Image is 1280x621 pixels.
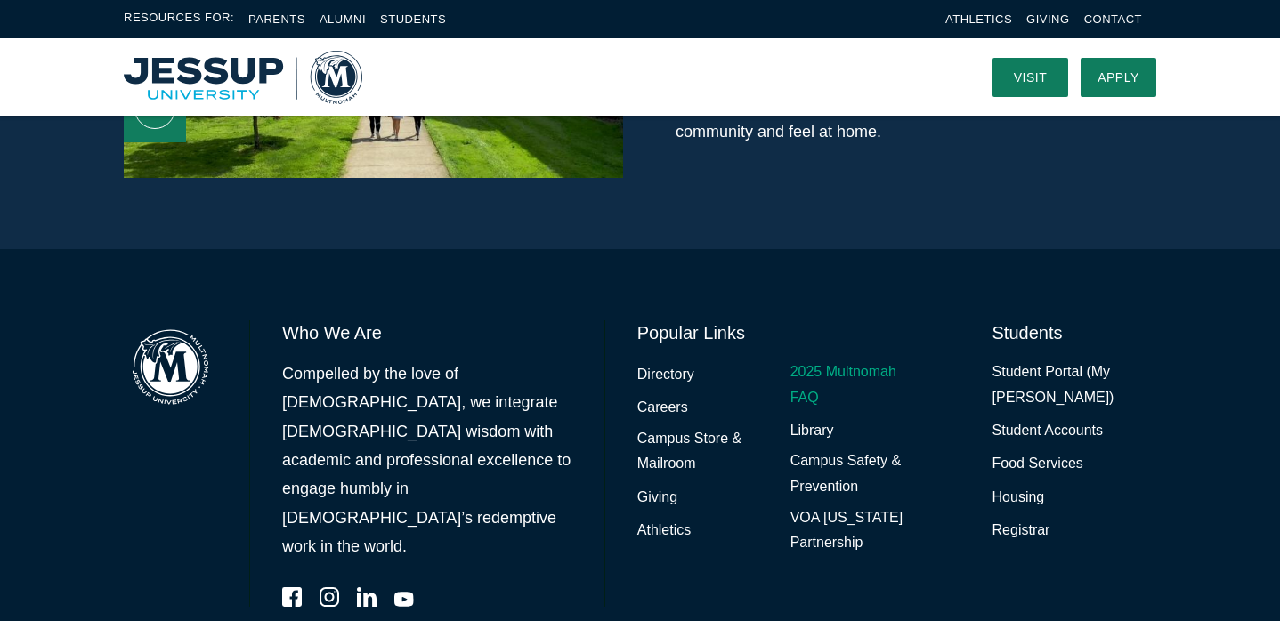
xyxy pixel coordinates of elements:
[637,395,688,421] a: Careers
[637,362,694,388] a: Directory
[1026,12,1070,26] a: Giving
[282,359,572,561] p: Compelled by the love of [DEMOGRAPHIC_DATA], we integrate [DEMOGRAPHIC_DATA] wisdom with academic...
[992,451,1083,477] a: Food Services
[124,51,362,104] a: Home
[945,12,1012,26] a: Athletics
[320,587,339,607] a: Instagram
[380,12,446,26] a: Students
[357,587,377,607] a: LinkedIn
[394,587,414,607] a: YouTube
[124,320,217,414] img: Multnomah Campus of Jessup University logo
[637,518,691,544] a: Athletics
[1084,12,1142,26] a: Contact
[320,12,366,26] a: Alumni
[1081,58,1156,97] a: Apply
[282,320,572,345] h6: Who We Are
[992,359,1156,411] a: Student Portal (My [PERSON_NAME])
[637,485,677,511] a: Giving
[992,418,1104,444] a: Student Accounts
[992,320,1156,345] h6: Students
[637,426,774,478] a: Campus Store & Mailroom
[248,12,305,26] a: Parents
[992,485,1045,511] a: Housing
[124,9,234,29] span: Resources For:
[282,587,302,607] a: Facebook
[790,418,834,444] a: Library
[637,320,928,345] h6: Popular Links
[992,58,1068,97] a: Visit
[790,505,928,557] a: VOA [US_STATE] Partnership
[992,518,1050,544] a: Registrar
[790,359,928,411] a: 2025 Multnomah FAQ
[790,448,928,500] a: Campus Safety & Prevention
[124,51,362,104] img: Multnomah University Logo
